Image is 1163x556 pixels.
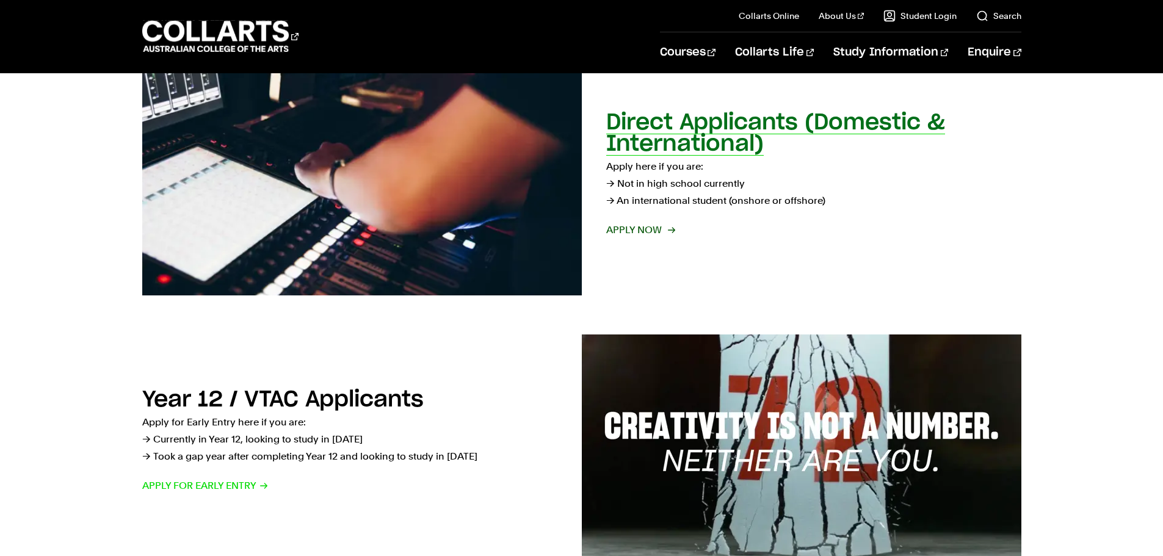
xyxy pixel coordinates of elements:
[142,389,424,411] h2: Year 12 / VTAC Applicants
[976,10,1021,22] a: Search
[606,158,1021,209] p: Apply here if you are: → Not in high school currently → An international student (onshore or offs...
[735,32,814,73] a: Collarts Life
[660,32,716,73] a: Courses
[142,477,269,494] span: Apply for Early Entry
[819,10,864,22] a: About Us
[606,112,945,155] h2: Direct Applicants (Domestic & International)
[606,222,674,239] span: Apply now
[739,10,799,22] a: Collarts Online
[833,32,948,73] a: Study Information
[142,68,1021,295] a: Direct Applicants (Domestic & International) Apply here if you are:→ Not in high school currently...
[883,10,957,22] a: Student Login
[968,32,1021,73] a: Enquire
[142,414,557,465] p: Apply for Early Entry here if you are: → Currently in Year 12, looking to study in [DATE] → Took ...
[142,19,299,54] div: Go to homepage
